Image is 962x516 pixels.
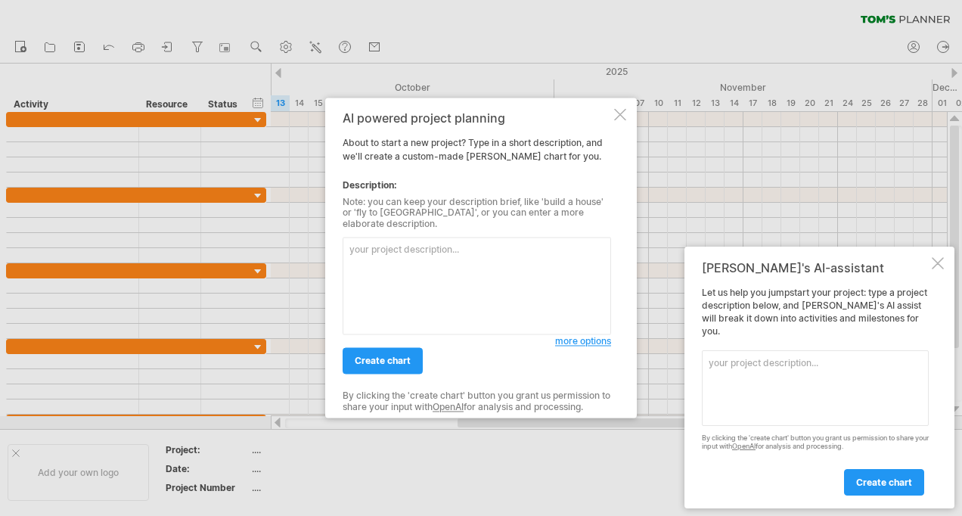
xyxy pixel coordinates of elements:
a: create chart [844,469,924,496]
div: By clicking the 'create chart' button you grant us permission to share your input with for analys... [343,391,611,413]
a: more options [555,335,611,349]
div: [PERSON_NAME]'s AI-assistant [702,260,929,275]
div: By clicking the 'create chart' button you grant us permission to share your input with for analys... [702,434,929,451]
div: Description: [343,179,611,192]
div: Let us help you jumpstart your project: type a project description below, and [PERSON_NAME]'s AI ... [702,287,929,495]
a: OpenAI [732,442,756,450]
a: create chart [343,348,423,375]
span: create chart [856,477,912,488]
span: more options [555,336,611,347]
div: AI powered project planning [343,111,611,125]
div: About to start a new project? Type in a short description, and we'll create a custom-made [PERSON... [343,111,611,404]
a: OpenAI [433,401,464,412]
div: Note: you can keep your description brief, like 'build a house' or 'fly to [GEOGRAPHIC_DATA]', or... [343,197,611,229]
span: create chart [355,356,411,367]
